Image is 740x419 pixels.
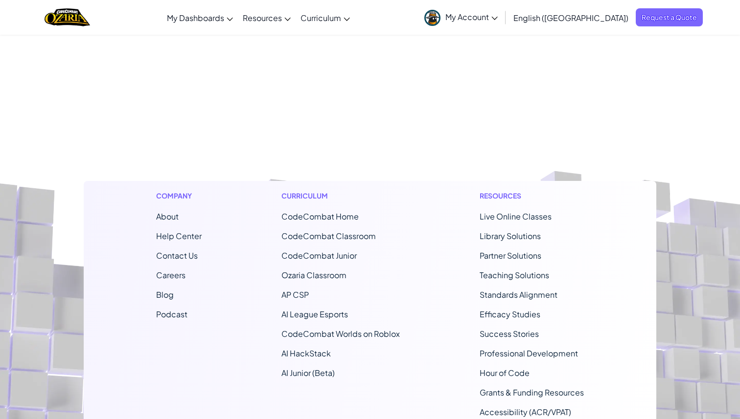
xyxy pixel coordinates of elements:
[167,13,224,23] span: My Dashboards
[424,10,440,26] img: avatar
[480,407,571,417] a: Accessibility (ACR/VPAT)
[296,4,355,31] a: Curriculum
[156,270,185,280] a: Careers
[480,191,584,201] h1: Resources
[281,191,400,201] h1: Curriculum
[480,348,578,358] a: Professional Development
[480,250,541,261] a: Partner Solutions
[445,12,498,22] span: My Account
[162,4,238,31] a: My Dashboards
[156,309,187,319] a: Podcast
[156,191,202,201] h1: Company
[243,13,282,23] span: Resources
[281,289,309,300] a: AP CSP
[281,270,347,280] a: Ozaria Classroom
[301,13,341,23] span: Curriculum
[419,2,503,33] a: My Account
[480,387,584,397] a: Grants & Funding Resources
[156,211,179,221] a: About
[509,4,633,31] a: English ([GEOGRAPHIC_DATA])
[480,211,552,221] a: Live Online Classes
[281,368,335,378] a: AI Junior (Beta)
[281,231,376,241] a: CodeCombat Classroom
[480,329,539,339] a: Success Stories
[480,368,530,378] a: Hour of Code
[45,7,90,27] img: Home
[513,13,628,23] span: English ([GEOGRAPHIC_DATA])
[156,289,174,300] a: Blog
[636,8,703,26] a: Request a Quote
[480,270,549,280] a: Teaching Solutions
[156,231,202,241] a: Help Center
[480,231,541,241] a: Library Solutions
[281,250,357,261] a: CodeCombat Junior
[281,309,348,319] a: AI League Esports
[281,211,359,221] span: CodeCombat Home
[480,309,540,319] a: Efficacy Studies
[156,250,198,261] span: Contact Us
[238,4,296,31] a: Resources
[45,7,90,27] a: Ozaria by CodeCombat logo
[281,348,331,358] a: AI HackStack
[480,289,557,300] a: Standards Alignment
[281,329,400,339] a: CodeCombat Worlds on Roblox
